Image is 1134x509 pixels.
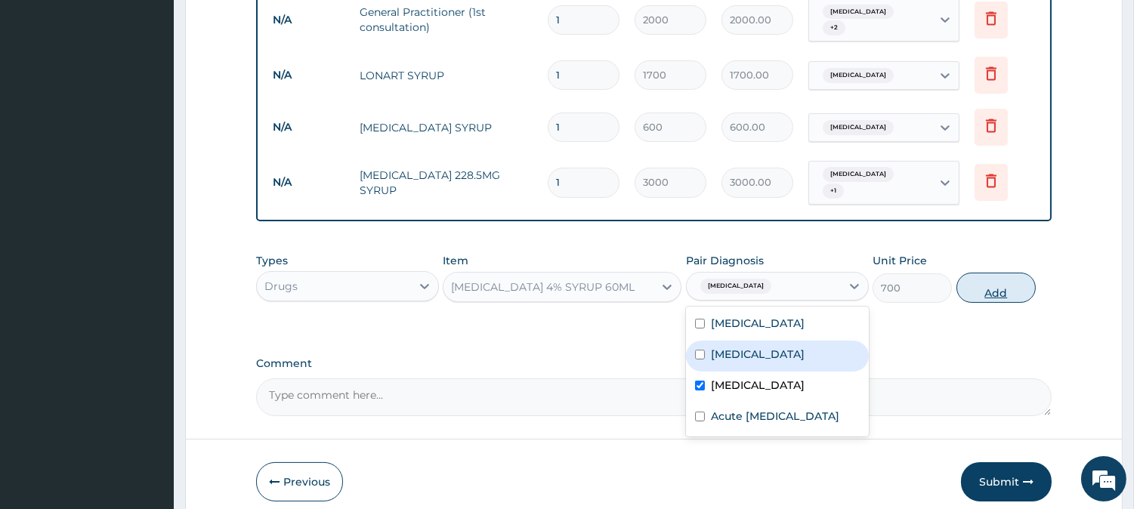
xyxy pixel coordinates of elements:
label: Comment [256,357,1052,370]
td: [MEDICAL_DATA] 228.5MG SYRUP [352,160,540,205]
span: [MEDICAL_DATA] [823,167,894,182]
td: N/A [265,113,352,141]
div: Minimize live chat window [248,8,284,44]
textarea: Type your message and hit 'Enter' [8,344,288,397]
div: Drugs [264,279,298,294]
span: [MEDICAL_DATA] [823,120,894,135]
span: [MEDICAL_DATA] [823,5,894,20]
label: Acute [MEDICAL_DATA] [711,409,839,424]
td: N/A [265,61,352,89]
img: d_794563401_company_1708531726252_794563401 [28,76,61,113]
button: Submit [961,462,1052,501]
button: Add [956,273,1036,303]
label: Pair Diagnosis [686,253,764,268]
label: Types [256,254,288,267]
label: [MEDICAL_DATA] [711,378,805,393]
label: Item [443,253,468,268]
td: N/A [265,6,352,34]
button: Previous [256,462,343,501]
td: N/A [265,168,352,196]
span: + 1 [823,184,844,199]
span: + 2 [823,20,845,35]
span: [MEDICAL_DATA] [823,68,894,83]
label: [MEDICAL_DATA] [711,347,805,362]
div: [MEDICAL_DATA] 4% SYRUP 60ML [451,279,635,295]
span: [MEDICAL_DATA] [700,279,771,294]
span: We're online! [88,156,209,309]
label: Unit Price [873,253,927,268]
label: [MEDICAL_DATA] [711,316,805,331]
div: Chat with us now [79,85,254,104]
td: LONART SYRUP [352,60,540,91]
td: [MEDICAL_DATA] SYRUP [352,113,540,143]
